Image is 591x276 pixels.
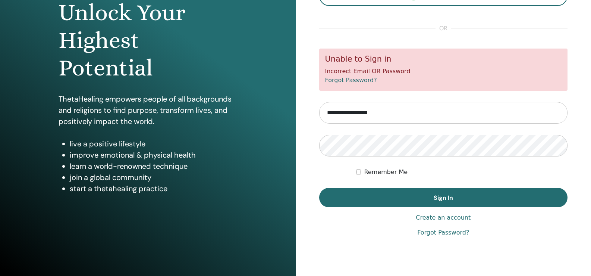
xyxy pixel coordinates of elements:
[319,188,568,207] button: Sign In
[59,93,237,127] p: ThetaHealing empowers people of all backgrounds and religions to find purpose, transform lives, a...
[70,149,237,161] li: improve emotional & physical health
[436,24,451,33] span: or
[325,77,377,84] a: Forgot Password?
[70,172,237,183] li: join a global community
[70,138,237,149] li: live a positive lifestyle
[364,168,408,177] label: Remember Me
[417,228,469,237] a: Forgot Password?
[325,55,562,64] h5: Unable to Sign in
[70,183,237,194] li: start a thetahealing practice
[70,161,237,172] li: learn a world-renowned technique
[356,168,568,177] div: Keep me authenticated indefinitely or until I manually logout
[416,213,471,222] a: Create an account
[434,194,453,202] span: Sign In
[319,49,568,91] div: Incorrect Email OR Password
